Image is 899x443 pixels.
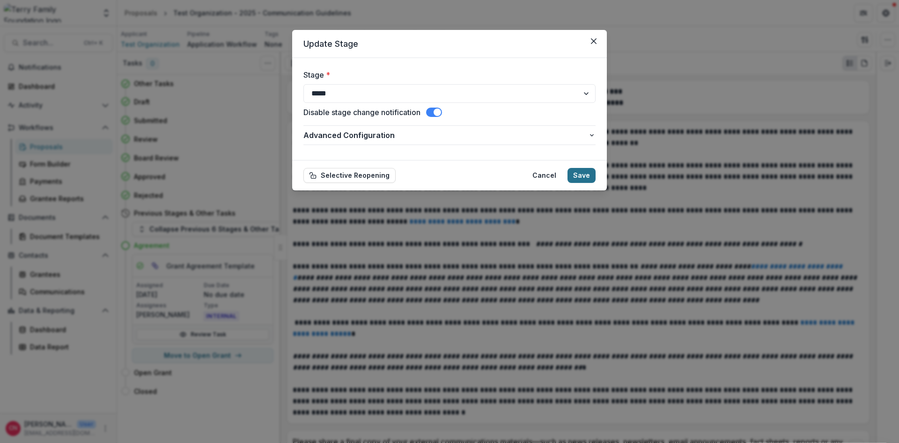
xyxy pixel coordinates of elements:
button: Selective Reopening [303,168,396,183]
label: Stage [303,69,590,80]
button: Save [567,168,596,183]
button: Advanced Configuration [303,126,596,145]
span: Advanced Configuration [303,130,588,141]
header: Update Stage [292,30,607,58]
label: Disable stage change notification [303,107,420,118]
button: Close [586,34,601,49]
button: Cancel [527,168,562,183]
